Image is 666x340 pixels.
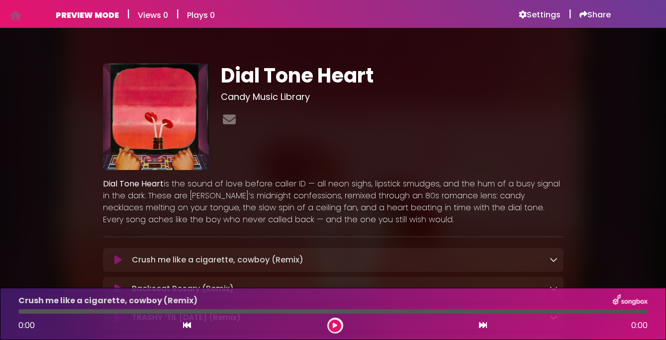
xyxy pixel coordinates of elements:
[56,10,119,20] h6: PREVIEW MODE
[132,283,234,295] p: Backseat Rosary (Remix)
[569,8,571,20] h5: |
[221,64,564,87] h1: Dial Tone Heart
[18,295,197,307] p: Crush me like a cigarette, cowboy (Remix)
[579,10,611,20] a: Share
[176,8,179,20] h5: |
[127,8,130,20] h5: |
[613,294,648,307] img: songbox-logo-white.png
[103,178,564,226] p: is the sound of love before caller ID — all neon sighs, lipstick smudges, and the hum of a busy s...
[103,64,209,170] img: 6uL38dSHRQuvZGVKXHAP
[103,178,164,189] strong: Dial Tone Heart
[187,10,215,20] h6: Plays 0
[631,320,648,332] span: 0:00
[18,320,35,331] span: 0:00
[221,91,564,102] h3: Candy Music Library
[519,10,561,20] a: Settings
[132,254,303,266] p: Crush me like a cigarette, cowboy (Remix)
[138,10,168,20] h6: Views 0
